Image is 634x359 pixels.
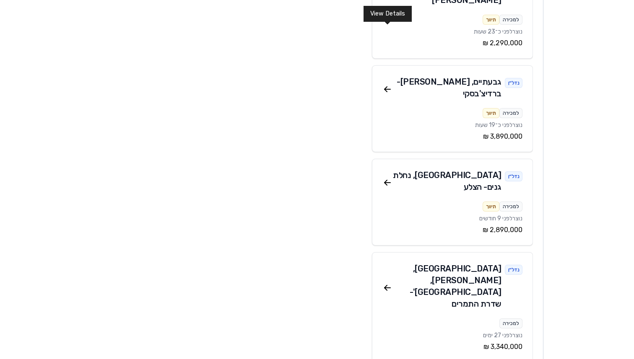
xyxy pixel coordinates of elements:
[382,342,522,352] div: ‏3,340,000 ‏₪
[483,332,522,339] span: נוצר לפני 27 ימים
[505,171,523,181] div: נדל״ן
[499,318,522,328] div: למכירה
[505,265,523,275] div: נדל״ן
[382,38,522,48] div: ‏2,290,000 ‏₪
[483,108,499,118] div: תיווך
[483,15,499,25] div: תיווך
[505,78,523,88] div: נדל״ן
[474,28,522,35] span: נוצר לפני כ־23 שעות
[382,132,522,142] div: ‏3,890,000 ‏₪
[499,15,522,25] div: למכירה
[392,263,501,310] div: [GEOGRAPHIC_DATA] , [PERSON_NAME], [GEOGRAPHIC_DATA]' - שדרת התמרים
[392,76,501,99] div: גבעתיים , [PERSON_NAME] - ברדיצ'בסקי
[499,108,522,118] div: למכירה
[475,121,522,129] span: נוצר לפני כ־19 שעות
[382,225,522,235] div: ‏2,890,000 ‏₪
[479,215,522,222] span: נוצר לפני 9 חודשים
[483,201,499,212] div: תיווך
[499,201,522,212] div: למכירה
[392,169,501,193] div: [GEOGRAPHIC_DATA] , נחלת גנים - הצלע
